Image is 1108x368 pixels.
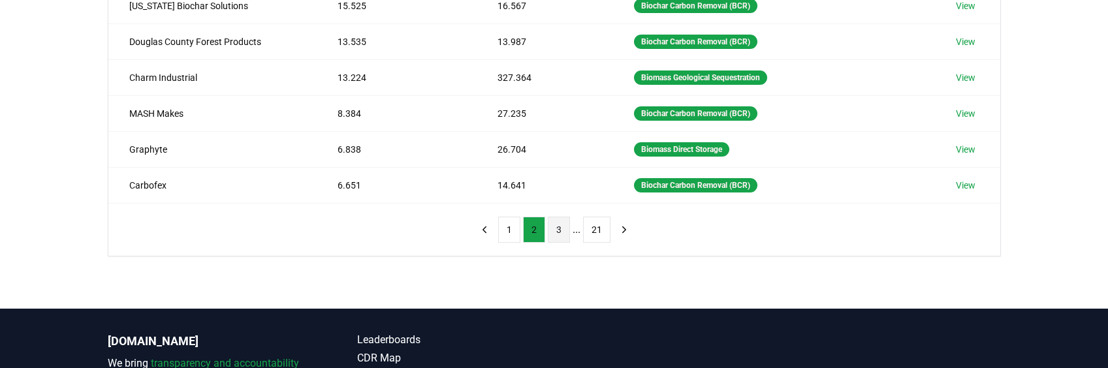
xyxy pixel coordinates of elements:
[317,167,477,203] td: 6.651
[317,131,477,167] td: 6.838
[357,350,554,366] a: CDR Map
[583,217,610,243] button: 21
[634,35,757,49] div: Biochar Carbon Removal (BCR)
[357,332,554,348] a: Leaderboards
[956,35,975,48] a: View
[108,167,317,203] td: Carbofex
[477,167,612,203] td: 14.641
[477,95,612,131] td: 27.235
[634,106,757,121] div: Biochar Carbon Removal (BCR)
[498,217,520,243] button: 1
[108,23,317,59] td: Douglas County Forest Products
[317,95,477,131] td: 8.384
[613,217,635,243] button: next page
[956,143,975,156] a: View
[548,217,570,243] button: 3
[634,142,729,157] div: Biomass Direct Storage
[477,59,612,95] td: 327.364
[317,59,477,95] td: 13.224
[956,179,975,192] a: View
[956,71,975,84] a: View
[573,222,580,238] li: ...
[108,95,317,131] td: MASH Makes
[634,178,757,192] div: Biochar Carbon Removal (BCR)
[523,217,545,243] button: 2
[477,131,612,167] td: 26.704
[477,23,612,59] td: 13.987
[956,107,975,120] a: View
[634,70,767,85] div: Biomass Geological Sequestration
[108,59,317,95] td: Charm Industrial
[108,332,305,350] p: [DOMAIN_NAME]
[317,23,477,59] td: 13.535
[108,131,317,167] td: Graphyte
[473,217,496,243] button: previous page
